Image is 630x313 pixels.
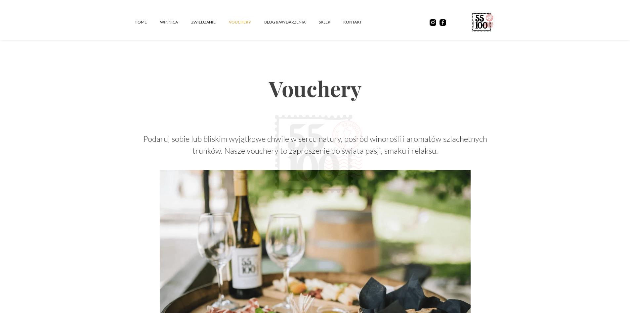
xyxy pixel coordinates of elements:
[319,12,343,32] a: SKLEP
[343,12,375,32] a: kontakt
[191,12,229,32] a: ZWIEDZANIE
[229,12,264,32] a: vouchery
[160,12,191,32] a: winnica
[135,12,160,32] a: Home
[264,12,319,32] a: Blog & Wydarzenia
